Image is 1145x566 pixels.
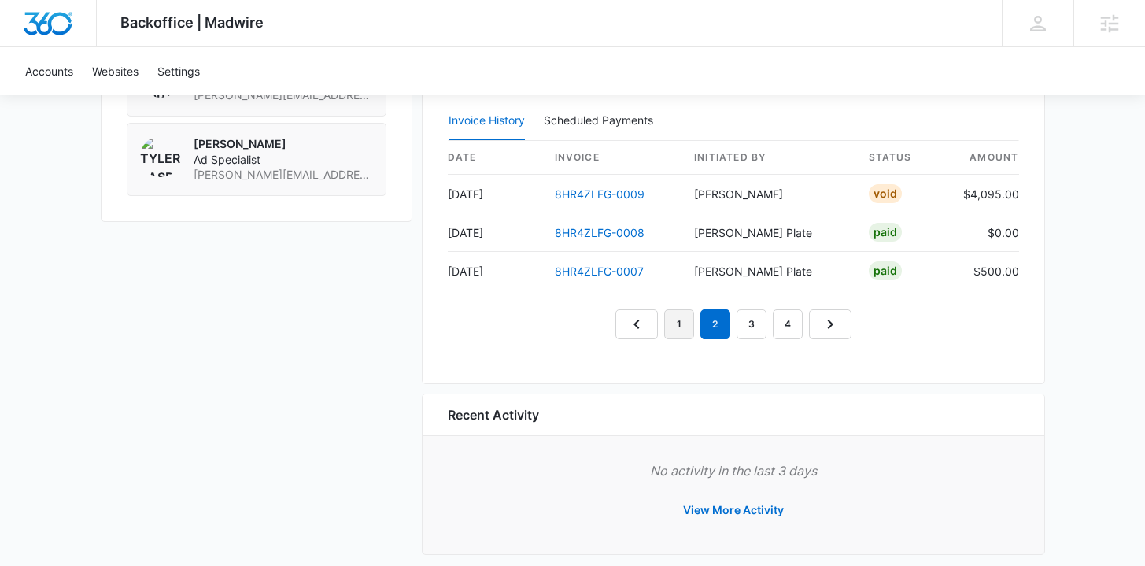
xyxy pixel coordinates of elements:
[773,309,803,339] a: Page 4
[951,213,1019,252] td: $0.00
[951,141,1019,175] th: amount
[951,252,1019,290] td: $500.00
[737,309,766,339] a: Page 3
[194,152,373,168] span: Ad Specialist
[615,309,851,339] nav: Pagination
[869,223,902,242] div: Paid
[681,141,855,175] th: Initiated By
[681,175,855,213] td: [PERSON_NAME]
[615,309,658,339] a: Previous Page
[120,14,264,31] span: Backoffice | Madwire
[555,226,645,239] a: 8HR4ZLFG-0008
[449,102,525,140] button: Invoice History
[555,265,644,278] a: 8HR4ZLFG-0007
[448,175,542,213] td: [DATE]
[148,47,209,95] a: Settings
[664,309,694,339] a: Page 1
[856,141,951,175] th: status
[16,47,83,95] a: Accounts
[140,136,181,177] img: Tyler Rasdon
[951,175,1019,213] td: $4,095.00
[448,141,542,175] th: date
[194,167,373,183] span: [PERSON_NAME][EMAIL_ADDRESS][PERSON_NAME][DOMAIN_NAME]
[448,461,1019,480] p: No activity in the last 3 days
[681,213,855,252] td: [PERSON_NAME] Plate
[544,115,659,126] div: Scheduled Payments
[700,309,730,339] em: 2
[542,141,682,175] th: invoice
[869,261,902,280] div: Paid
[809,309,851,339] a: Next Page
[448,252,542,290] td: [DATE]
[448,213,542,252] td: [DATE]
[83,47,148,95] a: Websites
[194,136,373,152] p: [PERSON_NAME]
[194,87,373,103] span: [PERSON_NAME][EMAIL_ADDRESS][PERSON_NAME][DOMAIN_NAME]
[555,187,645,201] a: 8HR4ZLFG-0009
[681,252,855,290] td: [PERSON_NAME] Plate
[869,184,902,203] div: Void
[448,405,539,424] h6: Recent Activity
[667,491,800,529] button: View More Activity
